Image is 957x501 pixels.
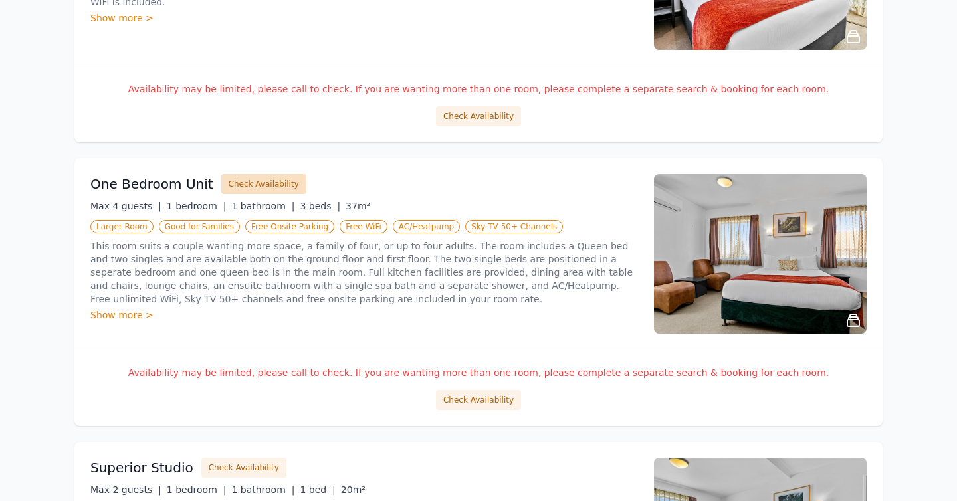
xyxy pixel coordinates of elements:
[341,484,366,495] span: 20m²
[300,484,335,495] span: 1 bed |
[201,458,286,478] button: Check Availability
[90,11,638,25] div: Show more >
[245,220,334,233] span: Free Onsite Parking
[90,239,638,306] p: This room suits a couple wanting more space, a family of four, or up to four adults. The room inc...
[436,106,521,126] button: Check Availability
[90,484,161,495] span: Max 2 guests |
[231,484,294,495] span: 1 bathroom |
[465,220,563,233] span: Sky TV 50+ Channels
[90,175,213,193] h3: One Bedroom Unit
[90,458,193,477] h3: Superior Studio
[231,201,294,211] span: 1 bathroom |
[167,484,227,495] span: 1 bedroom |
[300,201,340,211] span: 3 beds |
[221,174,306,194] button: Check Availability
[436,390,521,410] button: Check Availability
[393,220,460,233] span: AC/Heatpump
[90,82,867,96] p: Availability may be limited, please call to check. If you are wanting more than one room, please ...
[90,366,867,379] p: Availability may be limited, please call to check. If you are wanting more than one room, please ...
[90,308,638,322] div: Show more >
[90,201,161,211] span: Max 4 guests |
[346,201,370,211] span: 37m²
[340,220,387,233] span: Free WiFi
[90,220,154,233] span: Larger Room
[167,201,227,211] span: 1 bedroom |
[159,220,240,233] span: Good for Families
